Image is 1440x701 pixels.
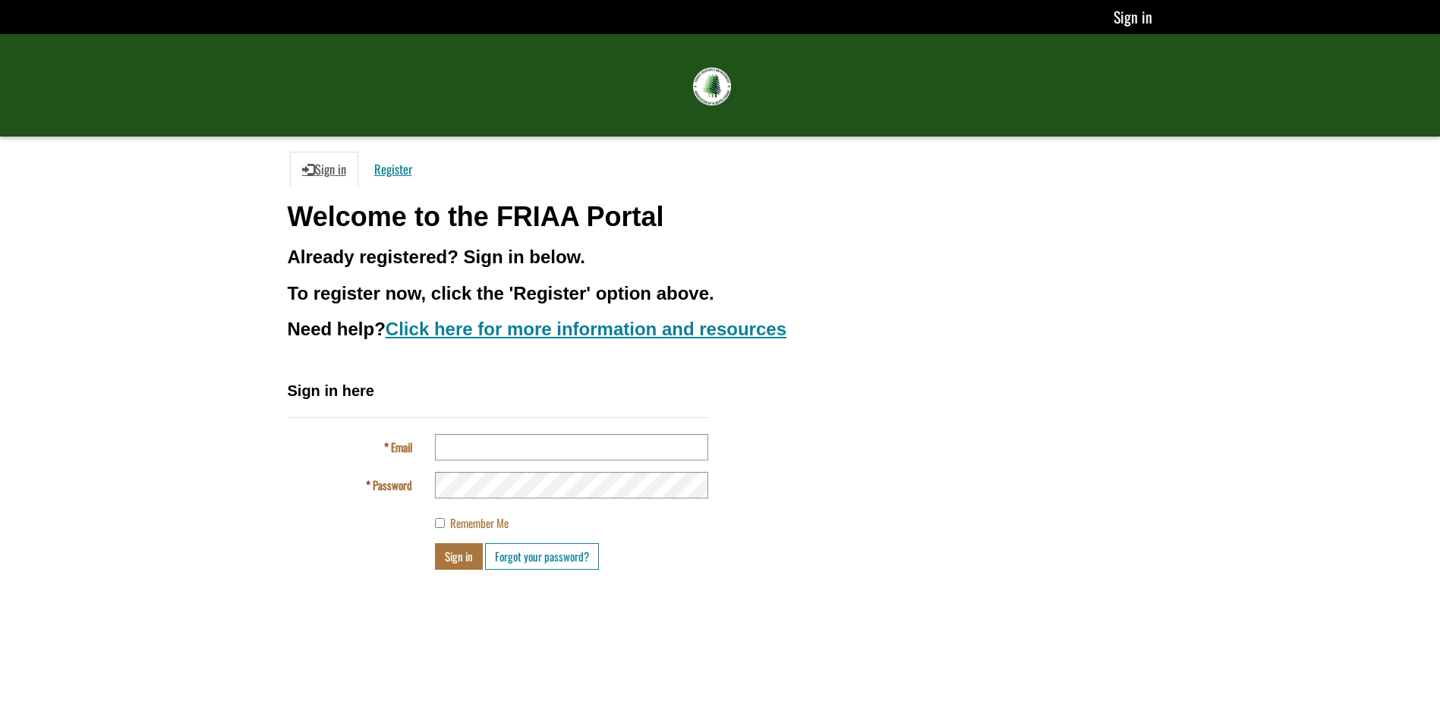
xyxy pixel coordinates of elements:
a: Sign in [1114,5,1152,28]
h3: Already registered? Sign in below. [288,247,1153,267]
h3: Need help? [288,319,1153,339]
a: Forgot your password? [485,543,599,570]
span: Password [373,476,412,493]
img: FRIAA Submissions Portal [693,68,731,105]
h1: Welcome to the FRIAA Portal [288,202,1153,232]
span: Email [391,439,412,455]
button: Sign in [435,543,483,570]
span: Sign in here [288,382,374,399]
a: Sign in [290,152,358,187]
input: Remember Me [435,518,445,528]
a: Register [362,152,424,187]
a: Click here for more information and resources [386,319,786,339]
h3: To register now, click the 'Register' option above. [288,284,1153,303]
span: Remember Me [450,514,509,531]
